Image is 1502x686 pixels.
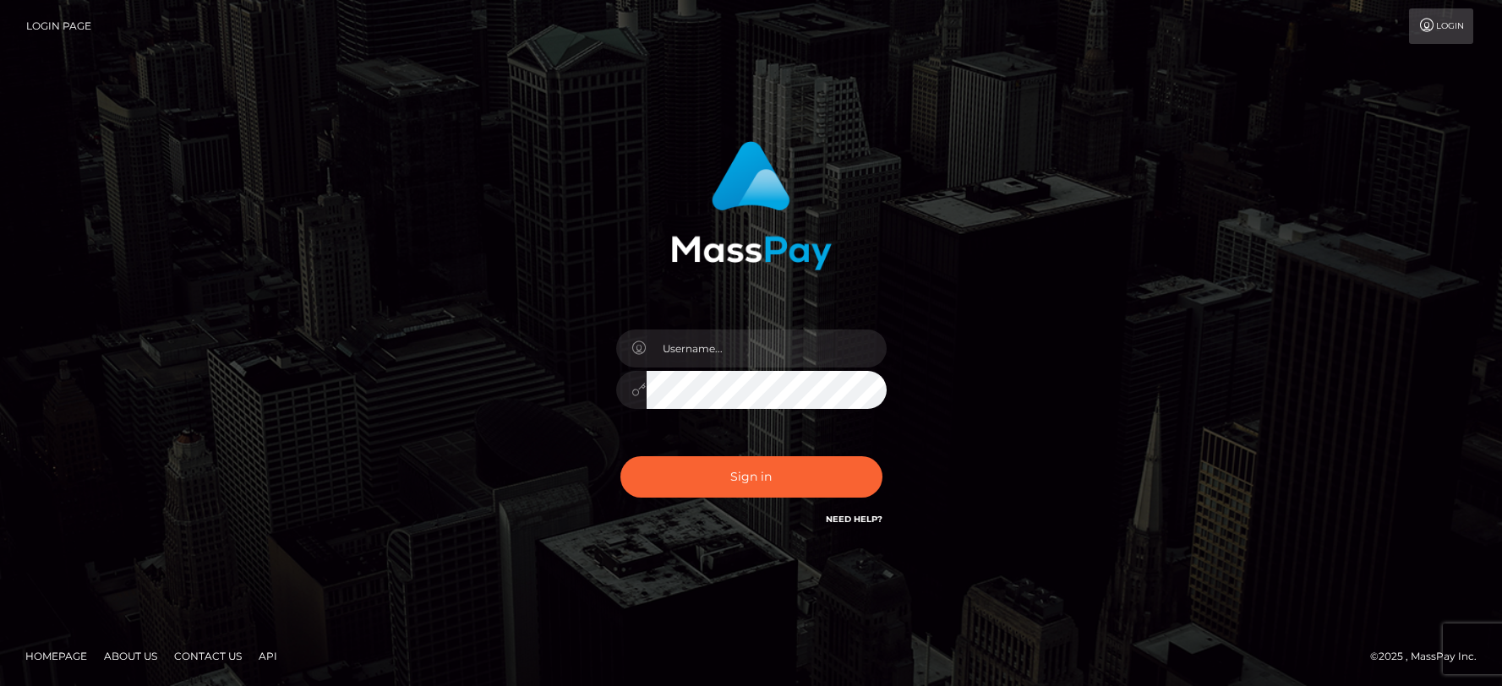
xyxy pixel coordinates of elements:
[1409,8,1473,44] a: Login
[252,643,284,669] a: API
[26,8,91,44] a: Login Page
[620,456,882,498] button: Sign in
[167,643,249,669] a: Contact Us
[826,514,882,525] a: Need Help?
[19,643,94,669] a: Homepage
[647,329,887,367] input: Username...
[671,141,832,270] img: MassPay Login
[1370,647,1489,666] div: © 2025 , MassPay Inc.
[97,643,164,669] a: About Us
